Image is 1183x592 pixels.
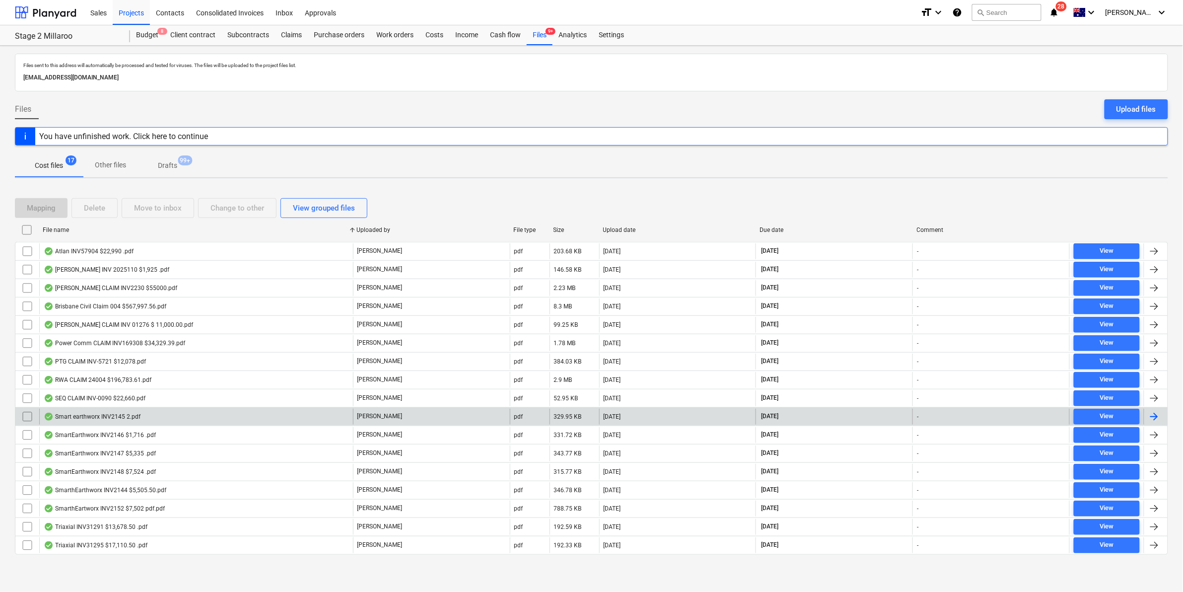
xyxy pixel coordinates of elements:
[419,25,449,45] a: Costs
[357,522,403,531] p: [PERSON_NAME]
[484,25,527,45] a: Cash flow
[604,303,621,310] div: [DATE]
[760,541,779,549] span: [DATE]
[527,25,553,45] div: Files
[44,523,147,531] div: Triaxial INV31291 $13,678.50 .pdf
[1049,6,1059,18] i: notifications
[1100,282,1113,294] div: View
[514,523,523,530] div: pdf
[760,339,779,347] span: [DATE]
[1074,390,1140,406] button: View
[275,25,308,45] a: Claims
[357,504,403,513] p: [PERSON_NAME]
[44,431,156,439] div: SmartEarthworx INV2146 $1,716 .pdf
[357,394,403,402] p: [PERSON_NAME]
[917,413,918,420] div: -
[44,266,54,274] div: OCR finished
[1100,521,1113,532] div: View
[44,541,147,549] div: Triaxial INV31295 $17,110.50 .pdf
[917,266,918,273] div: -
[554,542,582,549] div: 192.33 KB
[514,358,523,365] div: pdf
[604,395,621,402] div: [DATE]
[449,25,484,45] div: Income
[760,320,779,329] span: [DATE]
[357,339,403,347] p: [PERSON_NAME]
[604,285,621,292] div: [DATE]
[554,340,576,347] div: 1.78 MB
[1074,243,1140,259] button: View
[357,449,403,457] p: [PERSON_NAME]
[44,486,54,494] div: OCR finished
[357,247,403,255] p: [PERSON_NAME]
[164,25,221,45] a: Client contract
[1100,245,1113,257] div: View
[917,542,918,549] div: -
[917,303,918,310] div: -
[1100,484,1113,496] div: View
[1100,503,1113,514] div: View
[976,8,984,16] span: search
[604,340,621,347] div: [DATE]
[44,358,54,366] div: OCR finished
[1156,6,1168,18] i: keyboard_arrow_down
[554,468,582,475] div: 315.77 KB
[554,321,578,328] div: 99.25 KB
[1074,482,1140,498] button: View
[44,413,140,421] div: Smart earthworx INV2145 2.pdf
[604,468,621,475] div: [DATE]
[514,321,523,328] div: pdf
[1074,464,1140,480] button: View
[760,394,779,402] span: [DATE]
[554,450,582,457] div: 343.77 KB
[44,486,166,494] div: SmarthEarthworx INV2144 $5,505.50.pdf
[760,522,779,531] span: [DATE]
[44,339,54,347] div: OCR finished
[1086,6,1098,18] i: keyboard_arrow_down
[39,132,208,141] div: You have unfinished work. Click here to continue
[357,265,403,274] p: [PERSON_NAME]
[44,284,54,292] div: OCR finished
[760,265,779,274] span: [DATE]
[158,160,177,171] p: Drafts
[932,6,944,18] i: keyboard_arrow_down
[1100,264,1113,275] div: View
[308,25,370,45] a: Purchase orders
[554,248,582,255] div: 203.68 KB
[44,339,185,347] div: Power Comm CLAIM INV169308 $34,329.39.pdf
[760,449,779,457] span: [DATE]
[604,376,621,383] div: [DATE]
[546,28,556,35] span: 9+
[760,412,779,421] span: [DATE]
[603,226,752,233] div: Upload date
[917,505,918,512] div: -
[917,226,1066,233] div: Comment
[514,266,523,273] div: pdf
[43,226,348,233] div: File name
[952,6,962,18] i: Knowledge base
[44,266,169,274] div: [PERSON_NAME] INV 2025110 $1,925 .pdf
[917,450,918,457] div: -
[1074,501,1140,517] button: View
[514,505,523,512] div: pdf
[917,340,918,347] div: -
[1074,445,1140,461] button: View
[44,321,193,329] div: [PERSON_NAME] CLAIM INV 01276 $ 11,000.00.pdf
[1074,280,1140,296] button: View
[604,266,621,273] div: [DATE]
[514,285,523,292] div: pdf
[44,541,54,549] div: OCR finished
[972,4,1042,21] button: Search
[35,160,63,171] p: Cost files
[370,25,419,45] a: Work orders
[293,202,355,215] div: View grouped files
[1100,337,1113,349] div: View
[514,395,523,402] div: pdf
[554,395,578,402] div: 52.95 KB
[23,62,1160,69] p: Files sent to this address will automatically be processed and tested for viruses. The files will...
[554,487,582,494] div: 346.78 KB
[44,302,166,310] div: Brisbane Civil Claim 004 $567,997.56.pdf
[760,375,779,384] span: [DATE]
